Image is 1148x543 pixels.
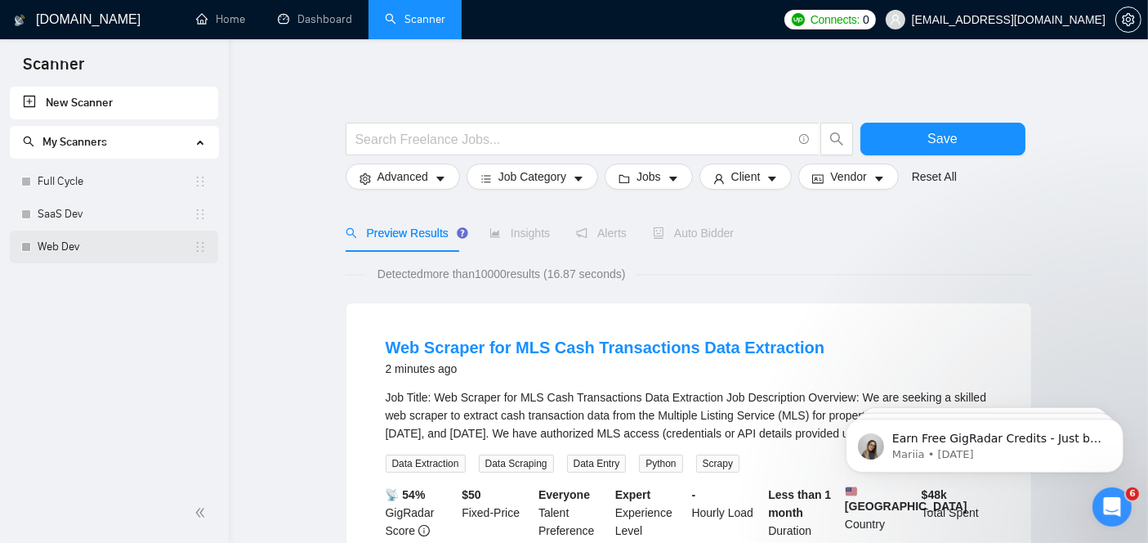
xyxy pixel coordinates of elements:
[653,227,734,240] span: Auto Bidder
[458,486,535,540] div: Fixed-Price
[863,11,869,29] span: 0
[23,87,205,119] a: New Scanner
[386,455,466,473] span: Data Extraction
[10,87,218,119] li: New Scanner
[194,505,211,521] span: double-left
[42,135,107,149] span: My Scanners
[10,52,97,87] span: Scanner
[455,226,470,240] div: Tooltip anchor
[489,227,501,239] span: area-chart
[668,173,679,185] span: caret-down
[821,384,1148,499] iframe: Intercom notifications message
[535,486,612,540] div: Talent Preference
[386,359,825,379] div: 2 minutes ago
[699,164,793,190] button: userClientcaret-down
[821,132,852,146] span: search
[573,173,584,185] span: caret-down
[467,164,598,190] button: barsJob Categorycaret-down
[38,165,194,198] a: Full Cycle
[845,486,967,513] b: [GEOGRAPHIC_DATA]
[14,7,25,34] img: logo
[346,164,460,190] button: settingAdvancedcaret-down
[10,231,218,263] li: Web Dev
[860,123,1025,155] button: Save
[731,168,761,186] span: Client
[1126,487,1139,500] span: 6
[912,168,957,186] a: Reset All
[480,173,492,185] span: bars
[479,455,554,473] span: Data Scraping
[385,12,445,26] a: searchScanner
[873,173,885,185] span: caret-down
[196,12,245,26] a: homeHome
[498,168,566,186] span: Job Category
[462,488,480,501] b: $ 50
[355,129,792,150] input: Search Freelance Jobs...
[567,455,627,473] span: Data Entry
[639,455,682,473] span: Python
[538,488,590,501] b: Everyone
[1116,13,1141,26] span: setting
[1115,13,1141,26] a: setting
[619,173,630,185] span: folder
[382,486,459,540] div: GigRadar Score
[23,135,107,149] span: My Scanners
[194,175,207,188] span: holder
[890,14,901,25] span: user
[386,488,426,501] b: 📡 54%
[278,12,352,26] a: dashboardDashboard
[360,173,371,185] span: setting
[386,391,987,440] span: Job Title: Web Scraper for MLS Cash Transactions Data Extraction Job Description Overview: We are...
[799,134,810,145] span: info-circle
[765,486,842,540] div: Duration
[576,227,587,239] span: notification
[435,173,446,185] span: caret-down
[653,227,664,239] span: robot
[918,486,995,540] div: Total Spent
[605,164,693,190] button: folderJobscaret-down
[346,227,463,240] span: Preview Results
[418,525,430,536] span: info-circle
[377,168,428,186] span: Advanced
[346,227,357,239] span: search
[798,164,898,190] button: idcardVendorcaret-down
[689,486,766,540] div: Hourly Load
[1092,487,1132,527] iframe: Intercom live chat
[194,208,207,221] span: holder
[696,455,739,473] span: Scrapy
[820,123,853,155] button: search
[366,265,637,283] span: Detected more than 10000 results (16.87 seconds)
[637,168,661,186] span: Jobs
[38,198,194,231] a: SaaS Dev
[927,128,957,149] span: Save
[830,168,866,186] span: Vendor
[812,173,824,185] span: idcard
[792,13,805,26] img: upwork-logo.png
[692,488,696,501] b: -
[194,240,207,254] span: holder
[38,231,194,263] a: Web Dev
[768,488,831,519] b: Less than 1 month
[576,227,627,240] span: Alerts
[842,486,918,540] div: Country
[811,11,860,29] span: Connects:
[10,198,218,231] li: SaaS Dev
[615,488,651,501] b: Expert
[386,339,825,357] a: Web Scraper for MLS Cash Transactions Data Extraction
[489,227,550,240] span: Insights
[386,388,992,442] div: Job Title: Web Scraper for MLS Cash Transactions Data Extraction Job Description Overview: We are...
[766,173,778,185] span: caret-down
[612,486,689,540] div: Experience Level
[23,136,34,147] span: search
[10,165,218,198] li: Full Cycle
[713,173,725,185] span: user
[1115,7,1141,33] button: setting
